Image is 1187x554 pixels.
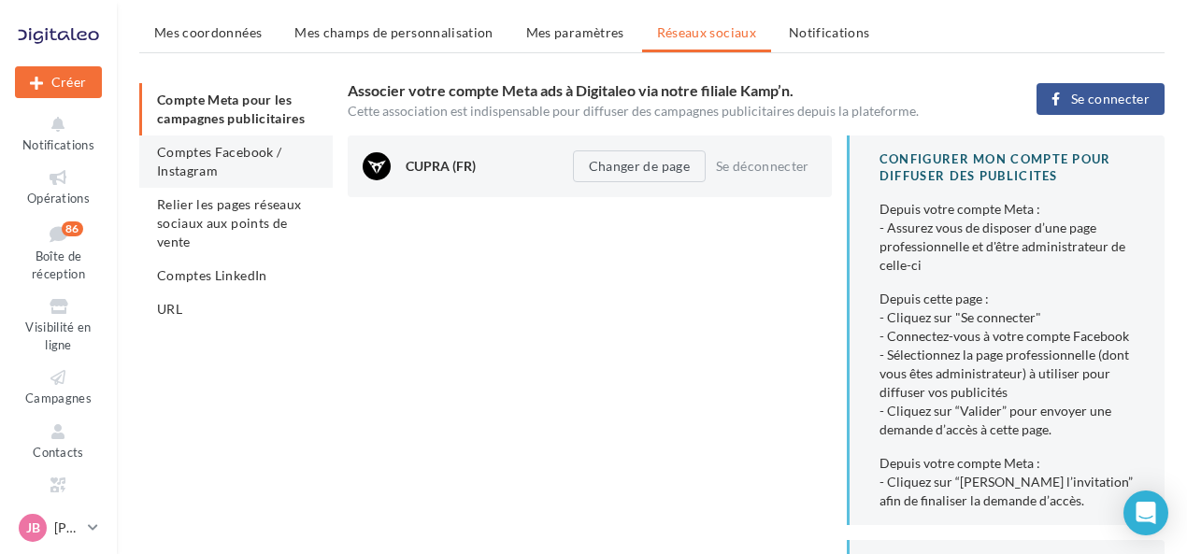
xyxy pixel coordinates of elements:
[25,320,91,352] span: Visibilité en ligne
[15,363,102,409] a: Campagnes
[54,518,80,537] p: [PERSON_NAME]
[157,196,301,249] span: Relier les pages réseaux sociaux aux points de vente
[406,157,532,176] div: CUPRA (FR)
[15,471,102,517] a: Médiathèque
[26,518,40,537] span: JB
[1037,83,1165,115] button: Se connecter
[15,66,102,98] button: Créer
[15,218,102,286] a: Boîte de réception86
[157,267,267,283] span: Comptes LinkedIn
[25,391,92,405] span: Campagnes
[526,24,624,40] span: Mes paramètres
[15,163,102,209] a: Opérations
[880,200,1135,275] div: Depuis votre compte Meta : - Assurez vous de disposer d’une page professionnelle et d'être admini...
[33,445,84,460] span: Contacts
[157,301,182,317] span: URL
[15,110,102,156] button: Notifications
[22,137,94,152] span: Notifications
[15,418,102,463] a: Contacts
[1123,490,1168,535] div: Open Intercom Messenger
[15,510,102,546] a: JB [PERSON_NAME]
[348,102,998,121] div: Cette association est indispensable pour diffuser des campagnes publicitaires depuis la plateforme.
[15,66,102,98] div: Nouvelle campagne
[27,191,90,206] span: Opérations
[32,249,85,281] span: Boîte de réception
[880,290,1135,439] div: Depuis cette page : - Cliquez sur "Se connecter" - Connectez-vous à votre compte Facebook - Sélec...
[1071,92,1150,107] span: Se connecter
[789,24,870,40] span: Notifications
[348,83,998,98] h3: Associer votre compte Meta ads à Digitaleo via notre filiale Kamp’n.
[154,24,262,40] span: Mes coordonnées
[708,155,817,178] button: Se déconnecter
[15,292,102,356] a: Visibilité en ligne
[573,150,706,182] button: Changer de page
[880,454,1135,510] div: Depuis votre compte Meta : - Cliquez sur “[PERSON_NAME] l’invitation” afin de finaliser la demand...
[294,24,493,40] span: Mes champs de personnalisation
[62,221,83,236] div: 86
[880,150,1135,185] div: CONFIGURER MON COMPTE POUR DIFFUSER DES PUBLICITES
[157,144,281,178] span: Comptes Facebook / Instagram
